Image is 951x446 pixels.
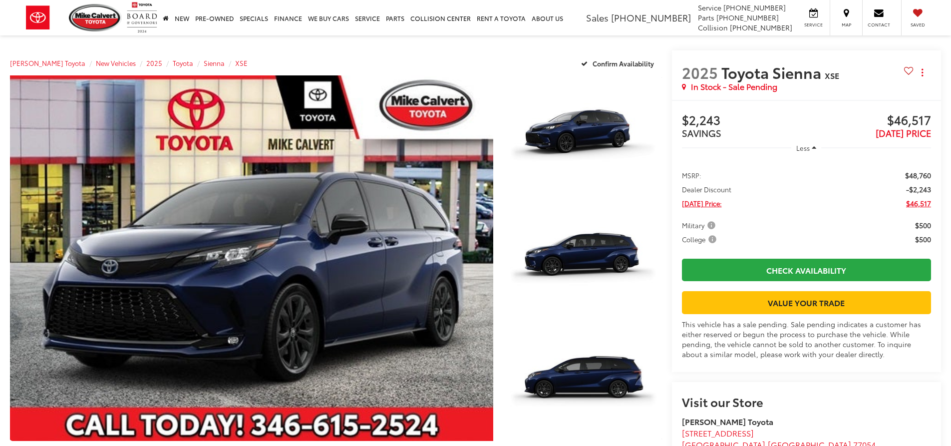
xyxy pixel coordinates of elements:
span: Military [682,220,717,230]
span: [STREET_ADDRESS] [682,427,754,439]
a: Expand Photo 3 [504,323,662,442]
span: XSE [825,69,839,81]
span: Saved [907,21,929,28]
img: 2025 Toyota Sienna XSE [5,73,498,443]
span: [PHONE_NUMBER] [730,22,792,32]
a: XSE [235,58,248,67]
span: $46,517 [906,198,931,208]
a: 2025 [146,58,162,67]
span: Sales [586,11,609,24]
strong: [PERSON_NAME] Toyota [682,416,773,427]
a: Expand Photo 0 [10,75,493,441]
span: Map [835,21,857,28]
button: Military [682,220,719,230]
img: 2025 Toyota Sienna XSE [502,322,663,443]
span: SAVINGS [682,126,721,139]
span: Toyota Sienna [721,61,825,83]
span: dropdown dots [922,68,923,76]
span: Less [796,143,810,152]
span: $500 [915,234,931,244]
span: Contact [868,21,890,28]
a: Expand Photo 1 [504,75,662,194]
h2: Visit our Store [682,395,931,408]
span: [PHONE_NUMBER] [716,12,779,22]
span: 2025 [682,61,718,83]
a: Sienna [204,58,225,67]
span: $48,760 [905,170,931,180]
span: MSRP: [682,170,701,180]
button: Actions [914,63,931,81]
span: [DATE] PRICE [876,126,931,139]
a: New Vehicles [96,58,136,67]
span: Service [802,21,825,28]
a: Expand Photo 2 [504,199,662,318]
span: $2,243 [682,113,807,128]
span: Service [698,2,721,12]
span: In Stock - Sale Pending [691,81,777,92]
a: Value Your Trade [682,291,931,314]
span: [PHONE_NUMBER] [611,11,691,24]
img: 2025 Toyota Sienna XSE [502,74,663,195]
span: [PHONE_NUMBER] [723,2,786,12]
a: [PERSON_NAME] Toyota [10,58,85,67]
span: -$2,243 [906,184,931,194]
div: This vehicle has a sale pending. Sale pending indicates a customer has either reserved or begun t... [682,319,931,359]
span: Dealer Discount [682,184,731,194]
button: College [682,234,720,244]
span: Parts [698,12,714,22]
span: $500 [915,220,931,230]
span: Collision [698,22,728,32]
button: Confirm Availability [576,54,662,72]
span: [DATE] Price: [682,198,722,208]
a: Check Availability [682,259,931,281]
img: 2025 Toyota Sienna XSE [502,198,663,319]
span: $46,517 [806,113,931,128]
span: College [682,234,718,244]
span: Confirm Availability [593,59,654,68]
img: Mike Calvert Toyota [69,4,122,31]
button: Less [791,139,821,157]
a: Toyota [173,58,193,67]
